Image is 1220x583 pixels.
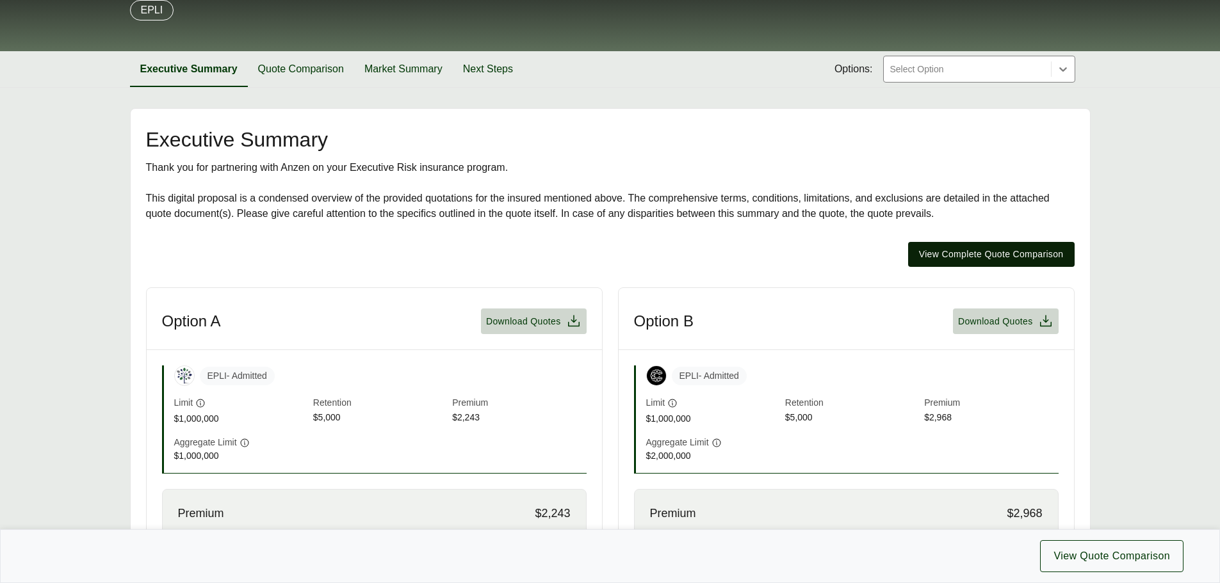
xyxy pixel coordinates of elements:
span: Limit [646,396,665,410]
button: Download Quotes [953,308,1059,334]
button: View Quote Comparison [1040,540,1183,572]
span: Aggregate Limit [646,436,709,449]
span: $1,000,000 [174,412,308,426]
span: $250 [1022,527,1042,541]
span: $2,968 [1007,505,1042,522]
h2: Executive Summary [146,129,1075,150]
div: Thank you for partnering with Anzen on your Executive Risk insurance program. This digital propos... [146,160,1075,221]
span: $250 [550,527,570,541]
span: $2,243 [535,505,570,522]
button: Next Steps [453,51,523,87]
span: Download Quotes [486,315,561,328]
span: $5,000 [313,411,447,426]
span: Premium [452,396,586,411]
span: $2,243 [452,411,586,426]
button: Market Summary [354,51,453,87]
span: $2,968 [924,411,1058,426]
span: $1,000,000 [646,412,780,426]
button: Quote Comparison [248,51,354,87]
img: Berkley Management Protection [175,366,194,385]
span: Premium [650,505,696,522]
span: Total Fees [178,527,220,541]
span: Premium [924,396,1058,411]
span: $2,000,000 [646,449,780,463]
span: $5,000 [785,411,919,426]
span: Options: [834,61,873,77]
h3: Option A [162,312,221,331]
span: Retention [313,396,447,411]
button: Download Quotes [481,308,587,334]
button: View Complete Quote Comparison [908,242,1075,267]
span: View Complete Quote Comparison [919,248,1064,261]
span: EPLI - Admitted [672,367,747,385]
span: View Quote Comparison [1053,548,1170,564]
span: Download Quotes [958,315,1033,328]
span: Premium [178,505,224,522]
p: EPLI [141,3,163,18]
button: Executive Summary [130,51,248,87]
img: Coalition [647,366,666,385]
span: EPLI - Admitted [200,367,275,385]
span: $1,000,000 [174,449,308,463]
h3: Option B [634,312,694,331]
span: Limit [174,396,193,410]
span: Aggregate Limit [174,436,237,449]
span: Retention [785,396,919,411]
span: Total Fees [650,527,692,541]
